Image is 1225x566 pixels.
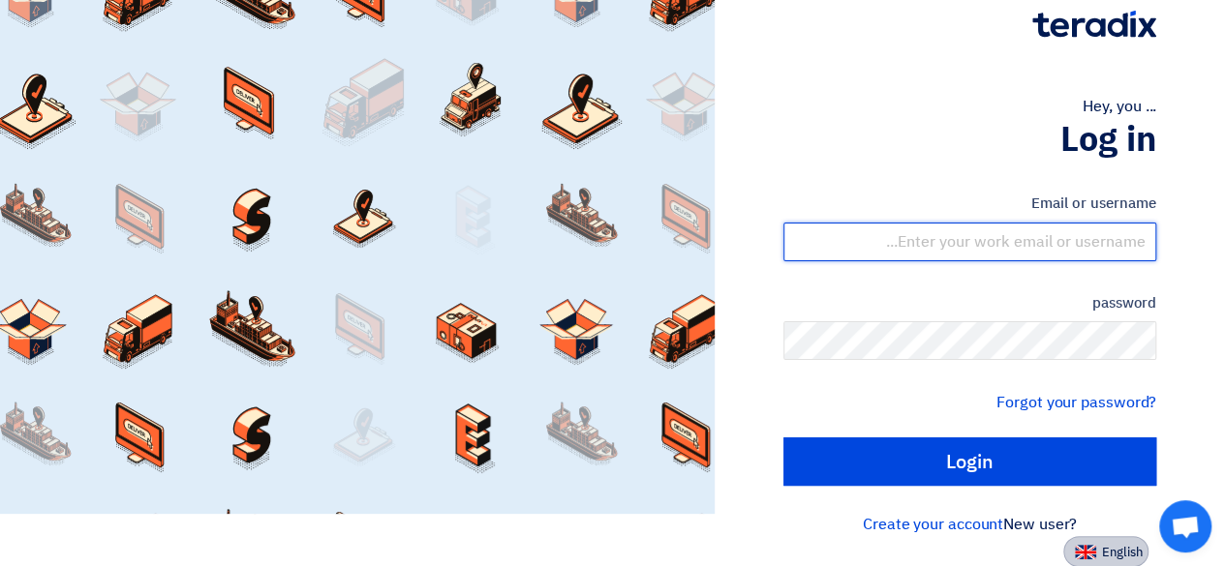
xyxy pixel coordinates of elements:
font: English [1102,543,1143,561]
img: Teradix logo [1032,11,1156,38]
font: Hey, you ... [1083,95,1156,118]
font: Email or username [1031,193,1156,214]
div: Open chat [1159,500,1211,552]
font: password [1091,292,1156,313]
input: Login [783,437,1156,486]
a: Forgot your password? [996,391,1156,414]
img: en-US.png [1075,545,1096,559]
font: New user? [1003,513,1077,536]
a: Create your account [863,513,1003,536]
input: Enter your work email or username... [783,223,1156,261]
font: Log in [1060,113,1156,165]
